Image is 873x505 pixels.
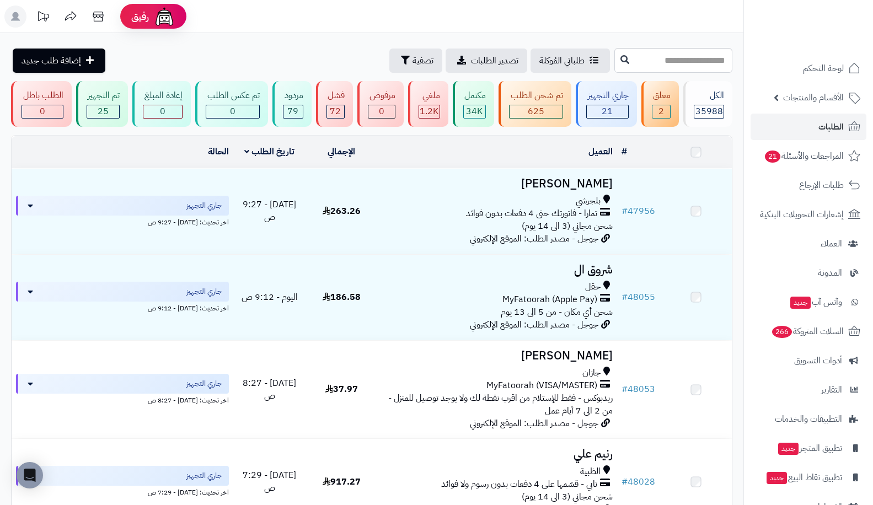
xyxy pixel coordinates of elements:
span: الظبية [580,465,601,478]
span: جاري التجهيز [186,470,222,481]
span: بلجرشي [576,195,601,207]
div: 25 [87,105,120,118]
span: [DATE] - 7:29 ص [243,469,296,495]
div: 21 [587,105,628,118]
span: 37.97 [325,383,358,396]
span: اليوم - 9:12 ص [242,291,298,304]
div: اخر تحديث: [DATE] - 9:27 ص [16,216,229,227]
a: طلباتي المُوكلة [531,49,610,73]
span: أدوات التسويق [794,353,842,368]
a: وآتس آبجديد [751,289,866,315]
a: الطلب باطل 0 [9,81,74,127]
span: جاري التجهيز [186,286,222,297]
span: جاري التجهيز [186,200,222,211]
span: 625 [528,105,544,118]
a: الطلبات [751,114,866,140]
div: 2 [652,105,671,118]
div: تم التجهيز [87,89,120,102]
span: لوحة التحكم [803,61,844,76]
a: السلات المتروكة266 [751,318,866,345]
a: # [622,145,627,158]
a: ملغي 1.2K [406,81,451,127]
span: 34K [466,105,483,118]
span: تصدير الطلبات [471,54,518,67]
a: #48028 [622,475,655,488]
span: # [622,475,628,488]
a: تاريخ الطلب [244,145,294,158]
div: اخر تحديث: [DATE] - 7:29 ص [16,486,229,497]
div: إعادة المبلغ [143,89,183,102]
a: #48055 [622,291,655,304]
a: طلبات الإرجاع [751,172,866,198]
span: جوجل - مصدر الطلب: الموقع الإلكتروني [470,318,598,331]
a: تم التجهيز 25 [74,81,131,127]
div: جاري التجهيز [586,89,629,102]
span: تطبيق المتجر [777,440,842,456]
span: 0 [230,105,235,118]
div: Open Intercom Messenger [17,462,43,488]
div: معلق [652,89,671,102]
a: جاري التجهيز 21 [574,81,639,127]
span: 0 [40,105,45,118]
span: الأقسام والمنتجات [783,90,844,105]
span: جديد [790,297,811,309]
a: تم عكس الطلب 0 [193,81,270,127]
span: المدونة [818,265,842,281]
a: #47956 [622,205,655,218]
a: فشل 72 [314,81,356,127]
span: MyFatoorah (VISA/MASTER) [486,379,597,392]
span: 0 [160,105,165,118]
span: # [622,291,628,304]
h3: [PERSON_NAME] [382,178,613,190]
span: MyFatoorah (Apple Pay) [502,293,597,306]
span: تمارا - فاتورتك حتى 4 دفعات بدون فوائد [466,207,597,220]
div: اخر تحديث: [DATE] - 8:27 ص [16,394,229,405]
div: 34005 [464,105,486,118]
span: تصفية [413,54,433,67]
img: ai-face.png [153,6,175,28]
a: معلق 2 [639,81,682,127]
a: التطبيقات والخدمات [751,406,866,432]
a: تم شحن الطلب 625 [496,81,574,127]
a: الإجمالي [328,145,355,158]
div: مكتمل [463,89,486,102]
span: 1.2K [420,105,438,118]
a: إشعارات التحويلات البنكية [751,201,866,228]
span: التقارير [821,382,842,397]
span: # [622,205,628,218]
div: الطلب باطل [22,89,63,102]
span: [DATE] - 8:27 ص [243,377,296,402]
div: تم عكس الطلب [206,89,260,102]
div: 1159 [419,105,440,118]
a: تطبيق نقاط البيعجديد [751,464,866,491]
div: 625 [510,105,563,118]
span: 917.27 [323,475,361,488]
a: العميل [588,145,613,158]
div: فشل [326,89,345,102]
span: جوجل - مصدر الطلب: الموقع الإلكتروني [470,232,598,245]
a: المراجعات والأسئلة21 [751,143,866,169]
span: تابي - قسّمها على 4 دفعات بدون رسوم ولا فوائد [441,478,597,491]
span: تطبيق نقاط البيع [765,470,842,485]
span: شحن مجاني (3 الى 14 يوم) [522,490,613,503]
span: طلباتي المُوكلة [539,54,585,67]
span: وآتس آب [789,294,842,310]
div: 79 [283,105,303,118]
div: 0 [143,105,182,118]
a: مرفوض 0 [355,81,406,127]
span: 79 [287,105,298,118]
span: 21 [765,151,780,163]
button: تصفية [389,49,442,73]
span: شحن مجاني (3 الى 14 يوم) [522,219,613,233]
span: 263.26 [323,205,361,218]
span: 186.58 [323,291,361,304]
span: جاري التجهيز [186,378,222,389]
a: إعادة المبلغ 0 [130,81,193,127]
span: ريدبوكس - فقط للإستلام من اقرب نقطة لك ولا يوجد توصيل للمنزل - من 2 الى 7 أيام عمل [388,391,613,417]
span: 2 [658,105,664,118]
a: أدوات التسويق [751,347,866,374]
div: مردود [283,89,303,102]
span: 0 [379,105,384,118]
a: لوحة التحكم [751,55,866,82]
h3: [PERSON_NAME] [382,350,613,362]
